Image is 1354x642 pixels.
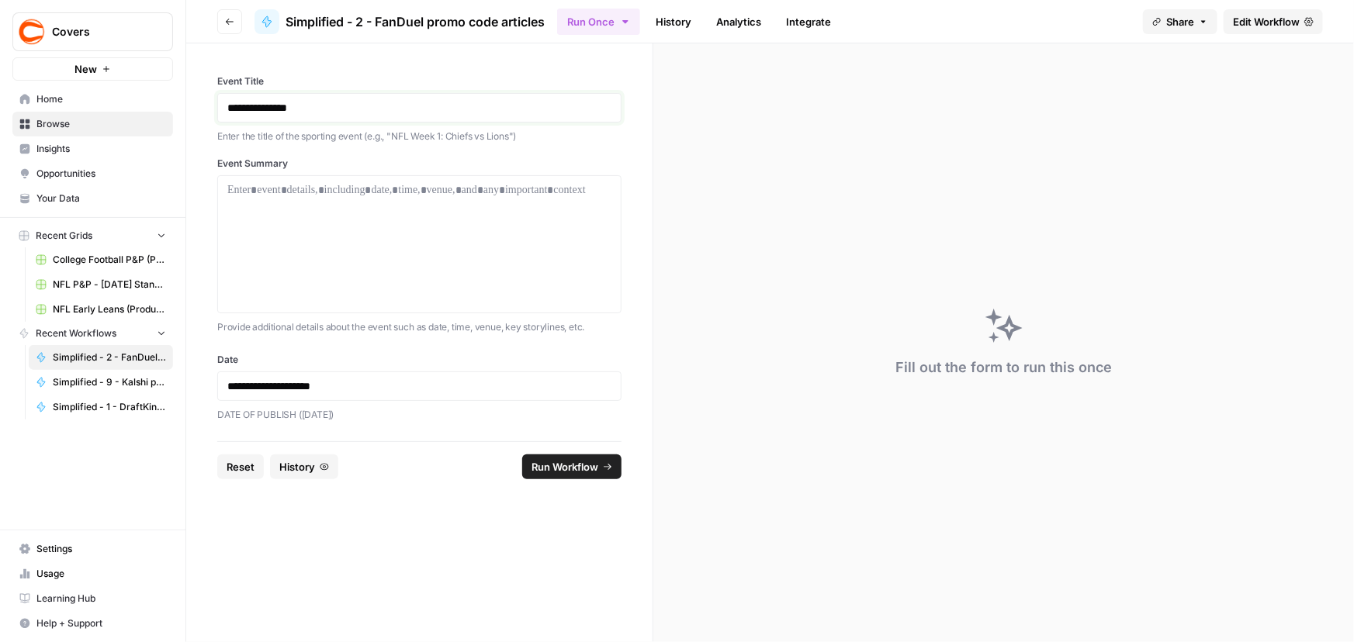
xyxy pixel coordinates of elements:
span: Simplified - 2 - FanDuel promo code articles [53,350,166,364]
span: Covers [52,24,146,40]
a: Analytics [707,9,770,34]
a: NFL P&P - [DATE] Standard (Production) Grid [29,272,173,297]
a: Home [12,87,173,112]
span: NFL Early Leans (Production) Grid (3) [53,302,166,316]
p: DATE OF PUBLISH ([DATE]) [217,407,622,423]
a: Simplified - 1 - DraftKings promo code articles [29,395,173,419]
a: Settings [12,537,173,561]
span: Simplified - 9 - Kalshi promo code articles [53,375,166,389]
button: Help + Support [12,611,173,636]
a: Edit Workflow [1224,9,1323,34]
label: Date [217,353,622,367]
button: New [12,57,173,81]
label: Event Summary [217,157,622,171]
img: Covers Logo [18,18,46,46]
button: History [270,454,338,479]
span: Simplified - 2 - FanDuel promo code articles [286,12,545,31]
span: Reset [227,459,255,475]
span: Settings [36,542,166,556]
button: Recent Workflows [12,322,173,345]
span: NFL P&P - [DATE] Standard (Production) Grid [53,278,166,292]
a: Browse [12,112,173,136]
p: Provide additional details about the event such as date, time, venue, key storylines, etc. [217,319,622,335]
a: History [646,9,701,34]
a: Simplified - 2 - FanDuel promo code articles [255,9,545,34]
label: Event Title [217,74,622,88]
div: Fill out the form to run this once [895,357,1112,378]
span: Your Data [36,192,166,205]
span: Recent Grids [36,229,92,243]
span: Help + Support [36,616,166,630]
a: NFL Early Leans (Production) Grid (3) [29,297,173,322]
button: Run Once [557,9,640,35]
span: History [279,459,315,475]
button: Recent Grids [12,224,173,247]
span: Recent Workflows [36,326,116,340]
p: Enter the title of the sporting event (e.g., "NFL Week 1: Chiefs vs Lions") [217,129,622,144]
a: College Football P&P (Production) Grid (1) [29,247,173,272]
button: Share [1143,9,1217,34]
a: Simplified - 2 - FanDuel promo code articles [29,345,173,370]
button: Reset [217,454,264,479]
span: Insights [36,142,166,156]
span: Browse [36,117,166,131]
span: Edit Workflow [1233,14,1300,29]
a: Opportunities [12,161,173,186]
a: Usage [12,561,173,586]
a: Learning Hub [12,586,173,611]
span: New [74,61,97,77]
span: Home [36,92,166,106]
button: Workspace: Covers [12,12,173,51]
button: Run Workflow [522,454,622,479]
span: Simplified - 1 - DraftKings promo code articles [53,400,166,414]
a: Simplified - 9 - Kalshi promo code articles [29,370,173,395]
span: Learning Hub [36,592,166,606]
span: Usage [36,567,166,581]
a: Integrate [777,9,840,34]
span: Run Workflow [532,459,598,475]
a: Insights [12,136,173,161]
a: Your Data [12,186,173,211]
span: Share [1166,14,1194,29]
span: College Football P&P (Production) Grid (1) [53,253,166,267]
span: Opportunities [36,167,166,181]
